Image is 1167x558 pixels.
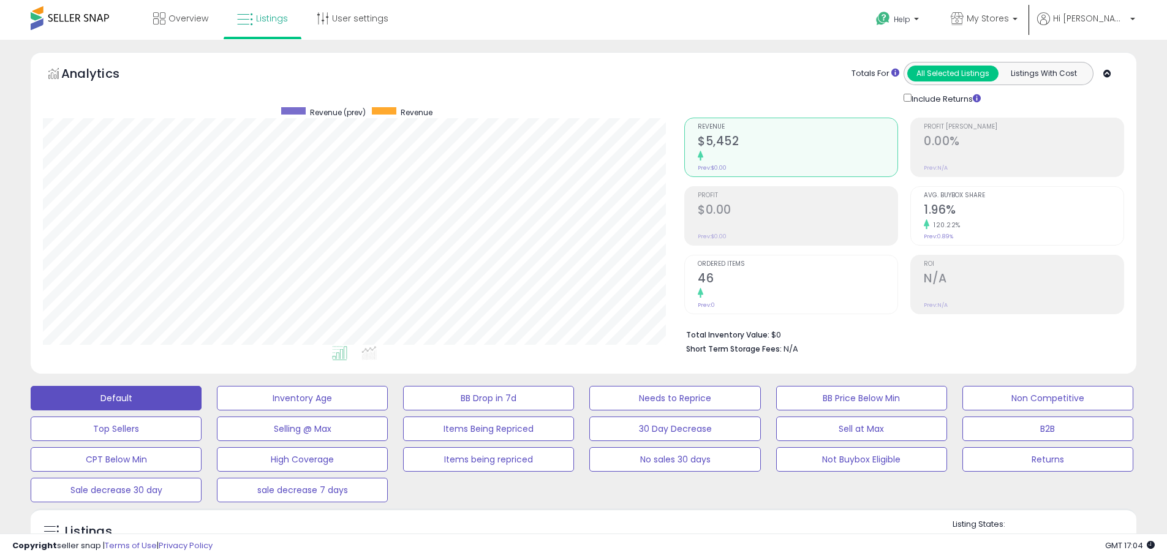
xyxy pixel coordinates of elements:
a: Terms of Use [105,540,157,551]
span: Profit [698,192,897,199]
button: Items Being Repriced [403,417,574,441]
button: Returns [962,447,1133,472]
small: Prev: 0 [698,301,715,309]
small: Prev: $0.00 [698,233,727,240]
h2: 46 [698,271,897,288]
button: Inventory Age [217,386,388,410]
p: Listing States: [953,519,1136,530]
a: Hi [PERSON_NAME] [1037,12,1135,40]
div: Include Returns [894,91,995,105]
button: No sales 30 days [589,447,760,472]
a: Privacy Policy [159,540,213,551]
h2: $5,452 [698,134,897,151]
span: Revenue [401,107,432,118]
button: Listings With Cost [998,66,1089,81]
label: Deactivated [1057,533,1103,543]
span: Avg. Buybox Share [924,192,1124,199]
span: Overview [168,12,208,25]
small: Prev: $0.00 [698,164,727,172]
div: seller snap | | [12,540,213,552]
button: Top Sellers [31,417,202,441]
small: Prev: 0.89% [924,233,953,240]
h5: Listings [65,523,112,540]
span: N/A [784,343,798,355]
button: BB Drop in 7d [403,386,574,410]
button: B2B [962,417,1133,441]
small: Prev: N/A [924,301,948,309]
span: Help [894,14,910,25]
div: Totals For [852,68,899,80]
span: Ordered Items [698,261,897,268]
button: 30 Day Decrease [589,417,760,441]
button: All Selected Listings [907,66,999,81]
span: Revenue [698,124,897,130]
h2: N/A [924,271,1124,288]
h2: $0.00 [698,203,897,219]
li: $0 [686,326,1115,341]
label: Active [965,533,988,543]
small: 120.22% [929,221,961,230]
button: Sale decrease 30 day [31,478,202,502]
span: Revenue (prev) [310,107,366,118]
button: Default [31,386,202,410]
span: My Stores [967,12,1009,25]
button: CPT Below Min [31,447,202,472]
h5: Analytics [61,65,143,85]
button: High Coverage [217,447,388,472]
small: Prev: N/A [924,164,948,172]
b: Total Inventory Value: [686,330,769,340]
b: Short Term Storage Fees: [686,344,782,354]
a: Help [866,2,931,40]
span: Listings [256,12,288,25]
span: 2025-08-14 17:04 GMT [1105,540,1155,551]
button: Items being repriced [403,447,574,472]
span: Profit [PERSON_NAME] [924,124,1124,130]
h2: 1.96% [924,203,1124,219]
button: Needs to Reprice [589,386,760,410]
button: BB Price Below Min [776,386,947,410]
button: sale decrease 7 days [217,478,388,502]
strong: Copyright [12,540,57,551]
button: Not Buybox Eligible [776,447,947,472]
i: Get Help [875,11,891,26]
span: Hi [PERSON_NAME] [1053,12,1127,25]
h2: 0.00% [924,134,1124,151]
button: Sell at Max [776,417,947,441]
button: Selling @ Max [217,417,388,441]
button: Non Competitive [962,386,1133,410]
span: ROI [924,261,1124,268]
